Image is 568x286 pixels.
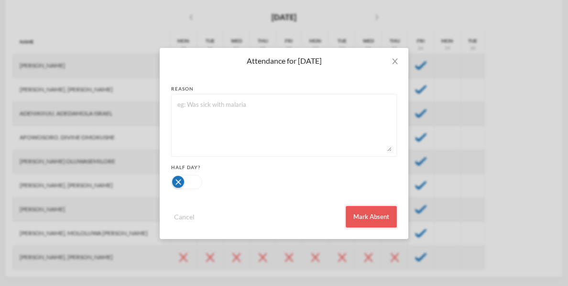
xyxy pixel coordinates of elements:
[391,57,399,65] i: icon: close
[171,211,197,222] button: Cancel
[346,206,397,228] button: Mark Absent
[382,48,408,75] button: Close
[171,56,397,66] div: Attendance for [DATE]
[171,85,397,92] div: reason
[171,164,397,171] div: Half Day?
